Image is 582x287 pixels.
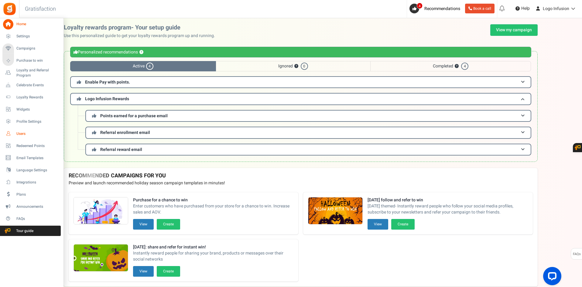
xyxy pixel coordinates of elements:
[16,107,59,112] span: Widgets
[69,173,533,179] h4: RECOMMENDED CAMPAIGNS FOR YOU
[368,219,388,230] button: View
[409,4,463,13] a: 4 Recommendations
[455,64,459,68] button: ?
[70,61,216,71] span: Active
[370,61,531,71] span: Completed
[16,216,59,221] span: FAQs
[133,266,154,277] button: View
[85,79,130,85] span: Enable Pay with points.
[139,50,143,54] button: ?
[16,95,59,100] span: Loyalty Rewards
[64,24,220,31] h2: Loyalty rewards program- Your setup guide
[520,5,530,12] span: Help
[490,24,538,36] a: View my campaign
[3,228,45,234] span: Tour guide
[133,203,293,215] span: Enter customers who have purchased from your store for a chance to win. Increase sales and AOV.
[100,113,168,119] span: Points earned for a purchase email
[294,64,298,68] button: ?
[2,214,61,224] a: FAQs
[85,96,129,102] span: Logo Infusion Rewards
[2,189,61,200] a: Plans
[16,155,59,161] span: Email Templates
[16,46,59,51] span: Campaigns
[16,34,59,39] span: Settings
[2,19,61,29] a: Home
[2,56,61,66] a: Purchase to win
[16,204,59,209] span: Announcements
[391,219,415,230] button: Create
[2,43,61,54] a: Campaigns
[16,180,59,185] span: Integrations
[133,197,293,203] strong: Purchase for a chance to win
[64,33,220,39] p: Use this personalized guide to get your loyalty rewards program up and running.
[16,68,61,78] span: Loyalty and Referral Program
[2,153,61,163] a: Email Templates
[465,4,495,13] a: Book a call
[157,266,180,277] button: Create
[2,68,61,78] a: Loyalty and Referral Program
[16,192,59,197] span: Plans
[2,201,61,212] a: Announcements
[3,2,16,16] img: Gratisfaction
[308,197,362,225] img: Recommended Campaigns
[513,4,532,13] a: Help
[2,104,61,114] a: Widgets
[16,58,59,63] span: Purchase to win
[16,119,59,124] span: Profile Settings
[133,250,293,262] span: Instantly reward people for sharing your brand, products or messages over their social networks
[461,63,468,70] span: 4
[133,219,154,230] button: View
[301,63,308,70] span: 0
[16,131,59,136] span: Users
[16,168,59,173] span: Language Settings
[2,80,61,90] a: Celebrate Events
[146,63,153,70] span: 4
[2,31,61,42] a: Settings
[100,146,142,153] span: Referral reward email
[368,197,528,203] strong: [DATE] follow and refer to win
[74,197,128,225] img: Recommended Campaigns
[2,141,61,151] a: Redeemed Points
[2,92,61,102] a: Loyalty Rewards
[2,165,61,175] a: Language Settings
[2,128,61,139] a: Users
[69,180,533,186] p: Preview and launch recommended holiday season campaign templates in minutes!
[2,116,61,127] a: Profile Settings
[573,248,581,260] span: FAQs
[424,5,460,12] span: Recommendations
[16,83,59,88] span: Celebrate Events
[133,244,293,250] strong: [DATE]: share and refer for instant win!
[100,129,150,136] span: Referral enrollment email
[18,3,63,15] h3: Gratisfaction
[157,219,180,230] button: Create
[74,244,128,272] img: Recommended Campaigns
[368,203,528,215] span: [DATE] themed- Instantly reward people who follow your social media profiles, subscribe to your n...
[70,47,531,57] div: Personalized recommendations
[216,61,370,71] span: Ignored
[417,3,423,9] span: 4
[16,143,59,149] span: Redeemed Points
[16,22,59,27] span: Home
[2,177,61,187] a: Integrations
[543,5,569,12] span: Logo Infusion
